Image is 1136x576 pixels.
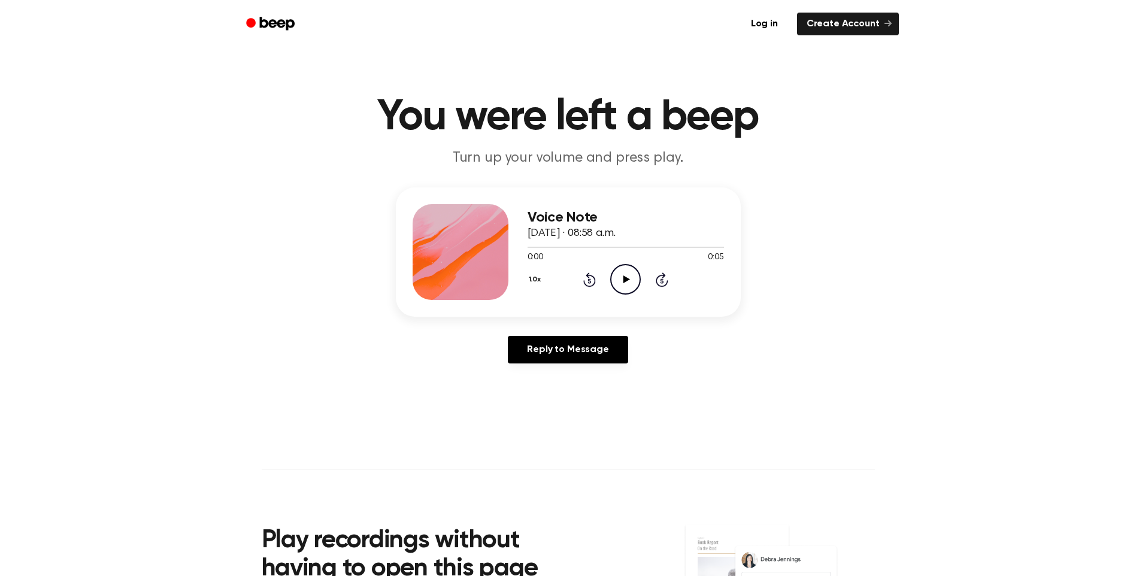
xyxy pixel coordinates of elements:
[238,13,305,36] a: Beep
[708,251,723,264] span: 0:05
[528,228,616,239] span: [DATE] · 08:58 a.m.
[528,251,543,264] span: 0:00
[528,269,546,290] button: 1.0x
[338,148,798,168] p: Turn up your volume and press play.
[739,10,790,38] a: Log in
[797,13,899,35] a: Create Account
[262,96,875,139] h1: You were left a beep
[528,210,724,226] h3: Voice Note
[508,336,628,363] a: Reply to Message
